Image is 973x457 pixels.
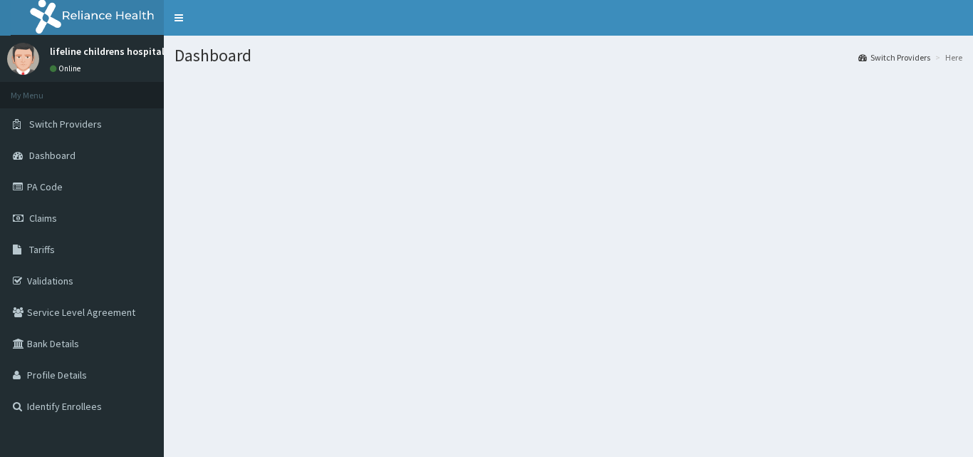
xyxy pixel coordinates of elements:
[932,51,962,63] li: Here
[858,51,930,63] a: Switch Providers
[29,243,55,256] span: Tariffs
[29,149,76,162] span: Dashboard
[50,46,165,56] p: lifeline childrens hospital
[29,118,102,130] span: Switch Providers
[50,63,84,73] a: Online
[29,212,57,225] span: Claims
[175,46,962,65] h1: Dashboard
[7,43,39,75] img: User Image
